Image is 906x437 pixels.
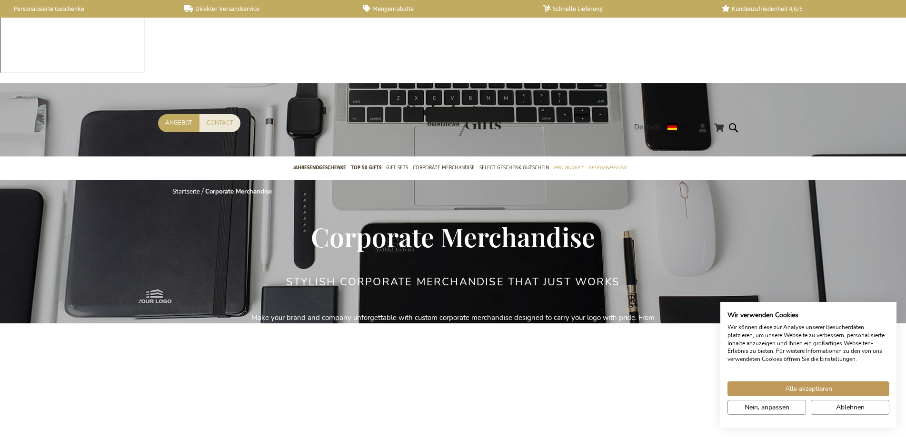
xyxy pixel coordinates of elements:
[554,163,583,173] span: Pro Budget
[565,383,590,396] a: Taschen
[543,5,707,13] a: Schnelle Lieferung
[351,163,381,173] span: TOP 50 Gifts
[239,313,667,354] p: Make your brand and company unforgettable with custom corporate merchandise designed to carry you...
[373,383,402,396] a: Startseite
[158,114,199,132] a: Angebot
[311,219,595,254] span: Corporate Merchandise
[727,311,889,320] h2: Wir verwenden Cookies
[316,383,356,396] a: Trinkgeschirr
[727,381,889,396] button: Akzeptieren Sie alle cookies
[172,187,200,196] a: Startseite
[286,276,620,288] h2: Stylish Corporate Merchandise That Just Works
[406,105,453,136] a: store logo
[413,156,475,180] a: Corporate Merchandise
[406,105,501,136] img: Exclusive Business gifts logo
[199,114,240,132] a: Contact
[727,400,806,415] button: cookie Einstellungen anpassen
[554,156,583,180] a: Pro Budget
[363,5,528,13] a: Mengenrabatte
[413,163,475,173] span: Corporate Merchandise
[722,5,886,13] a: Kundenzufriedenheit 4,6/5
[293,156,346,180] a: Jahresendgeschenke
[785,384,832,394] span: Alle akzeptieren
[479,163,549,173] span: Select Geschenk Gutschein
[351,156,381,180] a: TOP 50 Gifts
[836,402,865,412] span: Ablehnen
[386,163,408,173] span: Gift Sets
[588,163,626,173] span: Gelegenheiten
[534,383,548,396] a: Büro
[727,323,889,363] p: Wir können diese zur Analyse unserer Besucherdaten platzieren, um unsere Webseite zu verbessern, ...
[293,163,346,173] span: Jahresendgeschenke
[745,402,789,412] span: Nein, anpassen
[184,5,348,13] a: Direkter Versandservice
[588,156,626,180] a: Gelegenheiten
[455,383,485,396] a: Lebensstil
[634,122,660,133] span: Deutsch
[419,383,438,396] a: Küche
[386,156,408,180] a: Gift Sets
[5,5,169,13] a: Personalisierte Geschenke
[811,400,889,415] button: Alle verweigern cookies
[479,156,549,180] a: Select Geschenk Gutschein
[502,383,517,396] a: Tech
[205,187,272,196] strong: Corporate Merchandise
